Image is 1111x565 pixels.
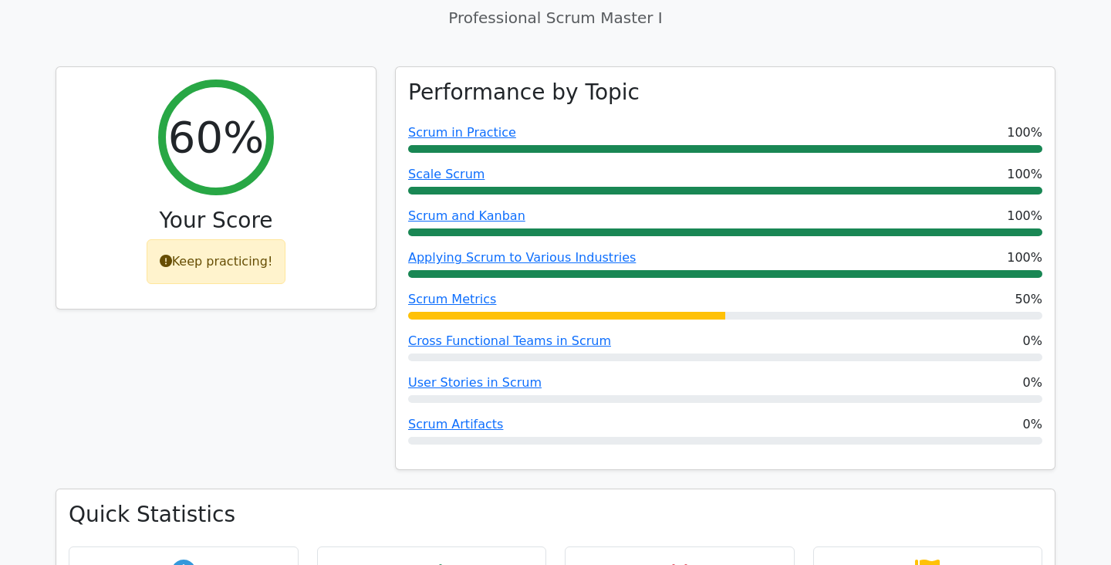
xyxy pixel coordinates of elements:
[408,125,516,140] a: Scrum in Practice
[168,111,264,163] h2: 60%
[408,333,611,348] a: Cross Functional Teams in Scrum
[1023,415,1042,434] span: 0%
[408,292,496,306] a: Scrum Metrics
[69,502,1042,528] h3: Quick Statistics
[69,208,363,234] h3: Your Score
[408,417,503,431] a: Scrum Artifacts
[408,80,640,106] h3: Performance by Topic
[408,250,636,265] a: Applying Scrum to Various Industries
[147,239,286,284] div: Keep practicing!
[1007,165,1042,184] span: 100%
[56,6,1055,29] p: Professional Scrum Master I
[408,375,542,390] a: User Stories in Scrum
[408,167,485,181] a: Scale Scrum
[408,208,525,223] a: Scrum and Kanban
[1007,123,1042,142] span: 100%
[1007,207,1042,225] span: 100%
[1015,290,1042,309] span: 50%
[1023,374,1042,392] span: 0%
[1007,249,1042,267] span: 100%
[1023,332,1042,350] span: 0%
